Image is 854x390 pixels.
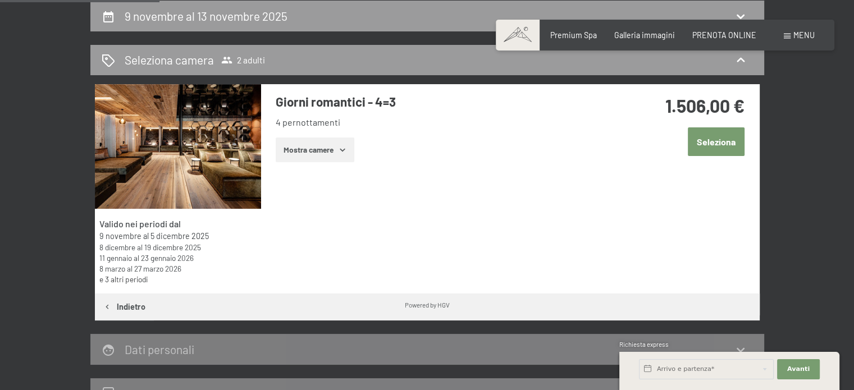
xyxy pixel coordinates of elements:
div: al [99,242,255,253]
a: Premium Spa [550,30,597,40]
a: e 3 altri periodi [99,274,148,284]
div: al [99,253,255,263]
strong: Valido nei periodi dal [99,218,181,229]
time: 05/12/2025 [150,231,209,241]
button: Mostra camere [276,137,354,162]
div: al [99,231,255,242]
button: Seleziona [688,127,745,156]
button: Avanti [777,359,820,379]
time: 08/12/2025 [99,242,135,252]
time: 09/11/2025 [99,231,141,241]
h2: 9 novembre al 13 novembre 2025 [125,9,287,23]
a: PRENOTA ONLINE [692,30,756,40]
a: Galleria immagini [614,30,675,40]
div: Powered by HGV [405,300,450,309]
span: Richiesta express [619,341,669,348]
button: Indietro [95,293,154,320]
time: 11/01/2026 [99,253,132,263]
div: al [99,263,255,274]
span: Avanti [787,365,810,374]
img: mss_renderimg.php [95,84,261,209]
h2: Dati personali [125,342,194,356]
time: 27/03/2026 [134,264,181,273]
h2: Seleziona camera [125,52,214,68]
time: 08/03/2026 [99,264,125,273]
h3: Giorni romantici - 4=3 [276,93,610,111]
li: 4 pernottamenti [276,116,610,129]
span: 2 adulti [221,54,265,66]
time: 23/01/2026 [141,253,194,263]
time: 19/12/2025 [144,242,201,252]
strong: 1.506,00 € [665,95,745,116]
span: Menu [793,30,815,40]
